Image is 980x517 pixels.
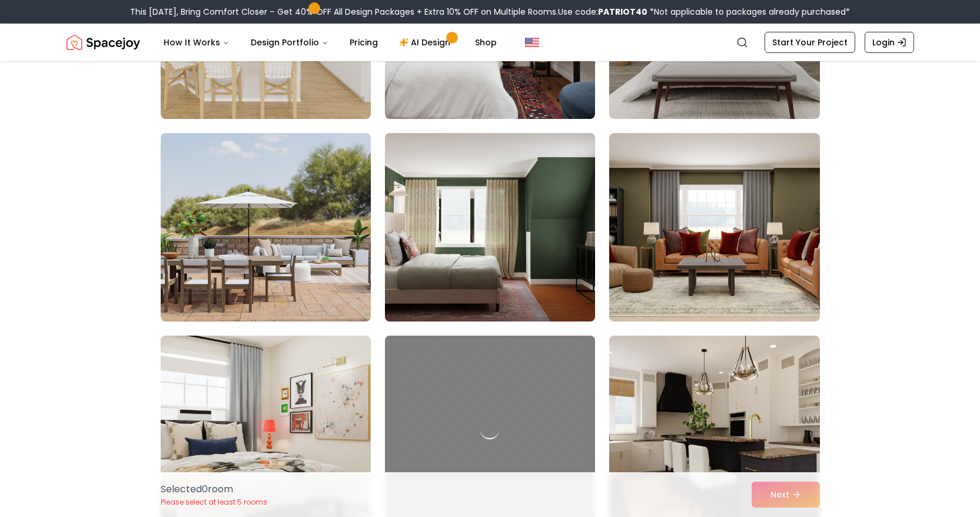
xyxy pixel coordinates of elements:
a: Login [865,32,914,53]
a: Pricing [340,31,387,54]
button: Design Portfolio [241,31,338,54]
a: Start Your Project [765,32,855,53]
img: Room room-12 [609,133,819,322]
div: This [DATE], Bring Comfort Closer – Get 40% OFF All Design Packages + Extra 10% OFF on Multiple R... [130,6,850,18]
img: United States [525,35,539,49]
img: Spacejoy Logo [67,31,140,54]
img: Room room-11 [380,128,600,326]
a: AI Design [390,31,463,54]
a: Spacejoy [67,31,140,54]
p: Please select at least 5 rooms [161,498,267,507]
a: Shop [466,31,506,54]
p: Selected 0 room [161,482,267,496]
span: *Not applicable to packages already purchased* [647,6,850,18]
b: PATRIOT40 [598,6,647,18]
button: How It Works [154,31,239,54]
span: Use code: [558,6,647,18]
nav: Main [154,31,506,54]
img: Room room-10 [161,133,371,322]
nav: Global [67,24,914,61]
